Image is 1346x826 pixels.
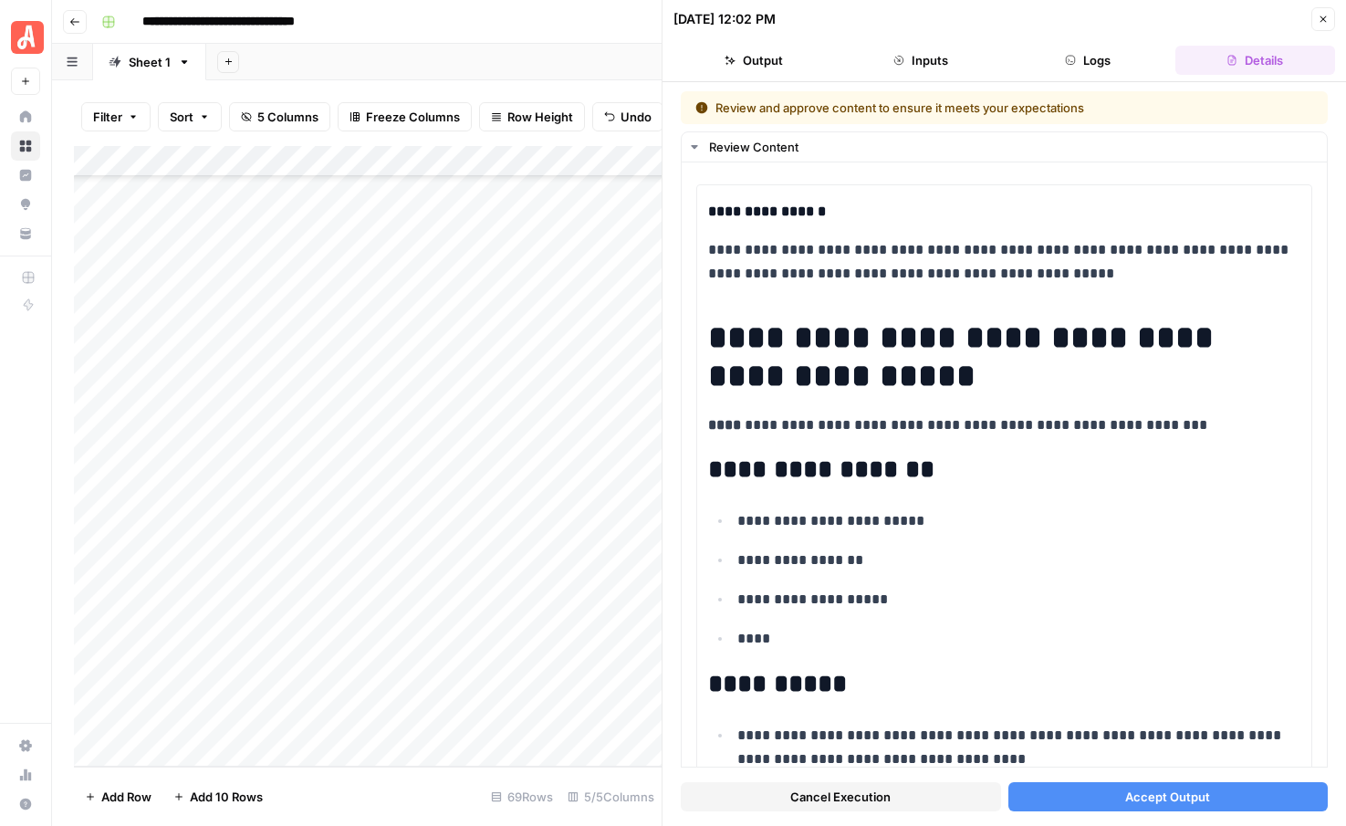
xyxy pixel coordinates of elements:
button: Add Row [74,782,162,811]
button: Output [673,46,833,75]
img: Angi Logo [11,21,44,54]
button: Freeze Columns [338,102,472,131]
button: Sort [158,102,222,131]
button: Logs [1008,46,1168,75]
span: Sort [170,108,193,126]
span: Row Height [507,108,573,126]
a: Your Data [11,219,40,248]
span: Freeze Columns [366,108,460,126]
span: Add Row [101,788,151,806]
button: Inputs [840,46,1000,75]
a: Insights [11,161,40,190]
button: Review Content [682,132,1327,162]
button: Filter [81,102,151,131]
div: Review Content [709,138,1316,156]
span: Cancel Execution [790,788,891,806]
button: Details [1175,46,1335,75]
button: Workspace: Angi [11,15,40,60]
div: 5/5 Columns [560,782,662,811]
button: 5 Columns [229,102,330,131]
a: Sheet 1 [93,44,206,80]
a: Home [11,102,40,131]
span: 5 Columns [257,108,318,126]
button: Accept Output [1008,782,1329,811]
div: [DATE] 12:02 PM [673,10,776,28]
a: Browse [11,131,40,161]
span: Undo [621,108,652,126]
span: Filter [93,108,122,126]
button: Cancel Execution [681,782,1001,811]
a: Settings [11,731,40,760]
button: Undo [592,102,663,131]
a: Usage [11,760,40,789]
button: Row Height [479,102,585,131]
span: Accept Output [1125,788,1210,806]
div: Review and approve content to ensure it meets your expectations [695,99,1199,117]
a: Opportunities [11,190,40,219]
button: Add 10 Rows [162,782,274,811]
div: Sheet 1 [129,53,171,71]
button: Help + Support [11,789,40,819]
div: 69 Rows [484,782,560,811]
span: Add 10 Rows [190,788,263,806]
